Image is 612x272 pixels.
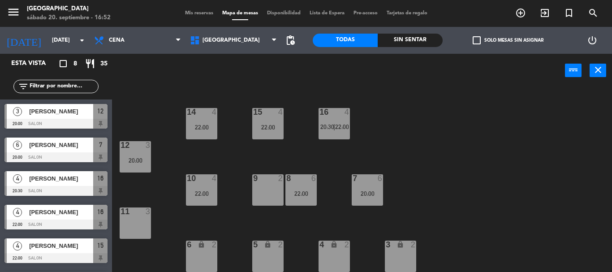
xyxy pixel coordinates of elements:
span: [PERSON_NAME] [29,174,93,183]
span: 22:00 [335,123,349,130]
i: power_settings_new [587,35,598,46]
div: 6 [311,174,317,182]
div: 4 [278,108,284,116]
span: pending_actions [285,35,296,46]
span: 16 [97,207,103,217]
div: 22:00 [186,190,217,197]
i: arrow_drop_down [77,35,87,46]
span: 4 [13,208,22,217]
span: [GEOGRAPHIC_DATA] [203,37,260,43]
div: 22:00 [285,190,317,197]
button: menu [7,5,20,22]
div: 2 [212,241,217,249]
i: lock [198,241,205,248]
div: Sin sentar [378,34,443,47]
div: 22:00 [252,124,284,130]
button: power_input [565,64,582,77]
span: Mis reservas [181,11,218,16]
span: Tarjetas de regalo [382,11,432,16]
label: Solo mesas sin asignar [473,36,543,44]
i: lock [330,241,338,248]
i: menu [7,5,20,19]
div: 20:00 [352,190,383,197]
i: search [588,8,599,18]
div: 4 [212,108,217,116]
span: Mapa de mesas [218,11,263,16]
div: sábado 20. septiembre - 16:52 [27,13,111,22]
div: 7 [353,174,353,182]
div: 4 [319,241,320,249]
span: Disponibilidad [263,11,305,16]
div: 12 [121,141,121,149]
div: 11 [121,207,121,216]
div: [GEOGRAPHIC_DATA] [27,4,111,13]
span: 12 [97,106,103,117]
i: add_circle_outline [515,8,526,18]
button: close [590,64,606,77]
div: 6 [378,174,383,182]
div: 3 [146,141,151,149]
span: Lista de Espera [305,11,349,16]
div: 16 [319,108,320,116]
span: 4 [13,174,22,183]
i: close [593,65,603,75]
span: | [333,123,335,130]
input: Filtrar por nombre... [29,82,98,91]
span: [PERSON_NAME] [29,140,93,150]
div: 2 [411,241,416,249]
i: power_input [568,65,579,75]
span: Cena [109,37,125,43]
div: 4 [212,174,217,182]
span: 16 [97,173,103,184]
span: [PERSON_NAME] [29,241,93,250]
div: 3 [146,207,151,216]
span: check_box_outline_blank [473,36,481,44]
div: 2 [278,174,284,182]
div: Todas [313,34,378,47]
div: 20:00 [120,157,151,164]
i: restaurant [85,58,95,69]
span: [PERSON_NAME] [29,107,93,116]
div: Esta vista [4,58,65,69]
i: lock [397,241,404,248]
div: 3 [386,241,386,249]
i: lock [264,241,272,248]
span: [PERSON_NAME] [29,207,93,217]
div: 2 [278,241,284,249]
span: 20:30 [320,123,334,130]
div: 2 [345,241,350,249]
i: crop_square [58,58,69,69]
span: 4 [13,242,22,250]
span: 6 [13,141,22,150]
span: 15 [97,240,103,251]
i: exit_to_app [539,8,550,18]
span: 3 [13,107,22,116]
div: 4 [345,108,350,116]
span: 8 [73,59,77,69]
span: 35 [100,59,108,69]
i: turned_in_not [564,8,574,18]
div: 22:00 [186,124,217,130]
i: filter_list [18,81,29,92]
span: 7 [99,139,102,150]
div: 8 [286,174,287,182]
span: Pre-acceso [349,11,382,16]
